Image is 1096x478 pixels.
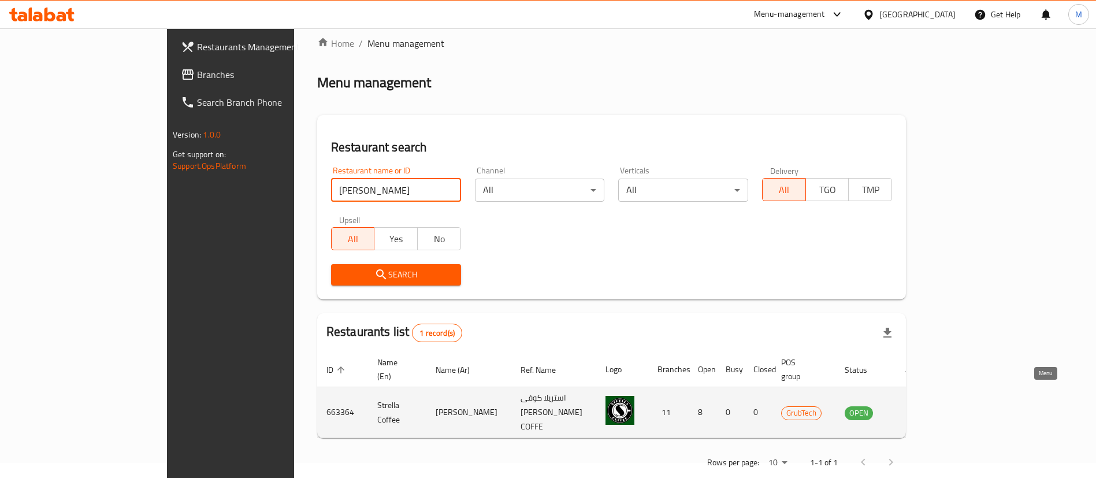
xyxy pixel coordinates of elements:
[317,73,431,92] h2: Menu management
[173,127,201,142] span: Version:
[413,328,462,339] span: 1 record(s)
[511,387,596,438] td: استريلا كوفى [PERSON_NAME] COFFE
[340,268,452,282] span: Search
[377,355,413,383] span: Name (En)
[716,352,744,387] th: Busy
[326,323,462,342] h2: Restaurants list
[436,363,485,377] span: Name (Ar)
[412,324,462,342] div: Total records count
[426,387,511,438] td: [PERSON_NAME]
[331,227,375,250] button: All
[648,387,689,438] td: 11
[810,455,838,470] p: 1-1 of 1
[521,363,571,377] span: Ref. Name
[172,33,350,61] a: Restaurants Management
[596,352,648,387] th: Logo
[173,147,226,162] span: Get support on:
[805,178,849,201] button: TGO
[422,231,456,247] span: No
[689,387,716,438] td: 8
[331,179,461,202] input: Search for restaurant name or ID..
[359,36,363,50] li: /
[879,8,956,21] div: [GEOGRAPHIC_DATA]
[618,179,748,202] div: All
[716,387,744,438] td: 0
[172,88,350,116] a: Search Branch Phone
[689,352,716,387] th: Open
[767,181,801,198] span: All
[845,406,873,420] span: OPEN
[374,227,418,250] button: Yes
[781,355,822,383] span: POS group
[379,231,413,247] span: Yes
[770,166,799,175] label: Delivery
[744,387,772,438] td: 0
[648,352,689,387] th: Branches
[848,178,892,201] button: TMP
[845,363,882,377] span: Status
[853,181,887,198] span: TMP
[762,178,806,201] button: All
[197,95,341,109] span: Search Branch Phone
[317,352,936,438] table: enhanced table
[172,61,350,88] a: Branches
[331,264,461,286] button: Search
[605,396,634,425] img: Strella Coffee
[782,406,821,420] span: GrubTech
[754,8,825,21] div: Menu-management
[764,454,792,472] div: Rows per page:
[203,127,221,142] span: 1.0.0
[707,455,759,470] p: Rows per page:
[173,158,246,173] a: Support.OpsPlatform
[1075,8,1082,21] span: M
[197,68,341,81] span: Branches
[744,352,772,387] th: Closed
[811,181,845,198] span: TGO
[475,179,605,202] div: All
[367,36,444,50] span: Menu management
[368,387,426,438] td: Strella Coffee
[197,40,341,54] span: Restaurants Management
[339,216,361,224] label: Upsell
[896,352,936,387] th: Action
[417,227,461,250] button: No
[874,319,901,347] div: Export file
[317,36,906,50] nav: breadcrumb
[331,139,892,156] h2: Restaurant search
[336,231,370,247] span: All
[326,363,348,377] span: ID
